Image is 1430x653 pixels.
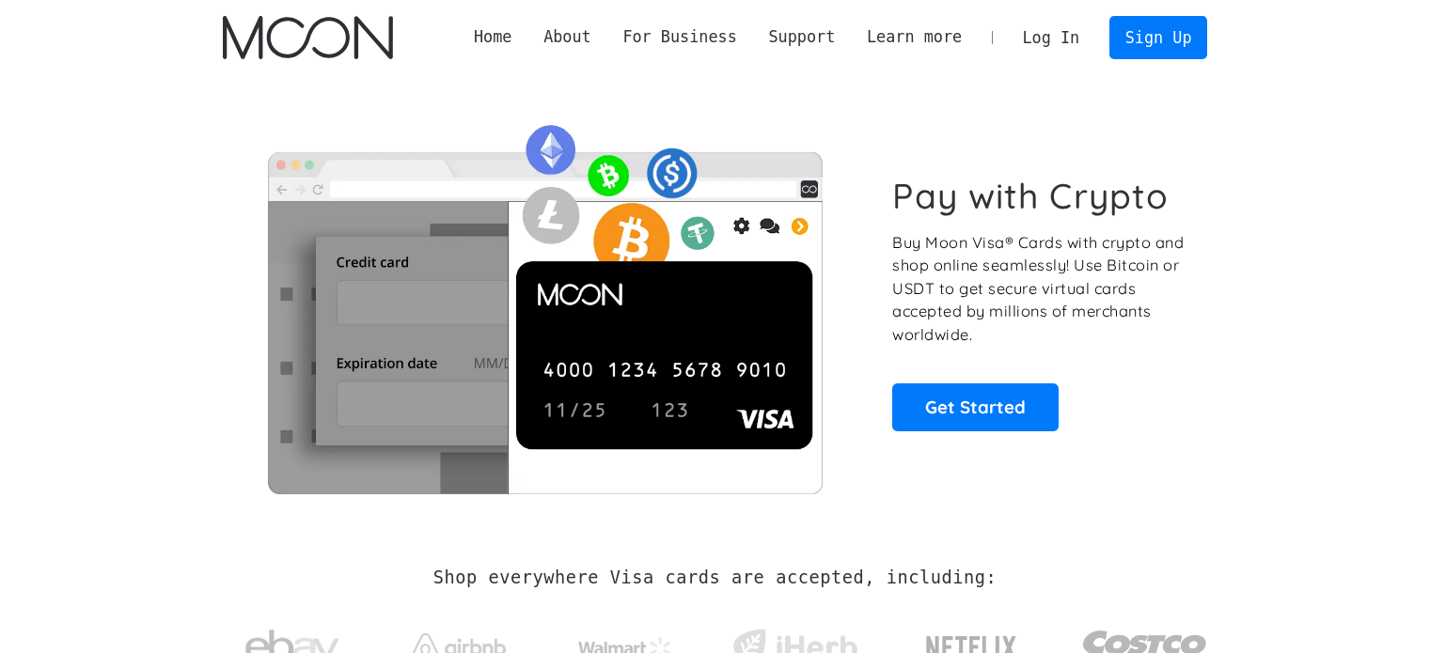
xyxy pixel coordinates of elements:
p: Buy Moon Visa® Cards with crypto and shop online seamlessly! Use Bitcoin or USDT to get secure vi... [892,231,1186,347]
img: Moon Cards let you spend your crypto anywhere Visa is accepted. [223,112,867,493]
h1: Pay with Crypto [892,175,1169,217]
a: Home [458,25,527,49]
img: Moon Logo [223,16,393,59]
h2: Shop everywhere Visa cards are accepted, including: [433,567,997,588]
div: Support [768,25,835,49]
div: About [543,25,591,49]
div: For Business [622,25,736,49]
div: Learn more [867,25,962,49]
a: Log In [1007,17,1095,58]
a: Get Started [892,383,1059,430]
a: Sign Up [1109,16,1207,58]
